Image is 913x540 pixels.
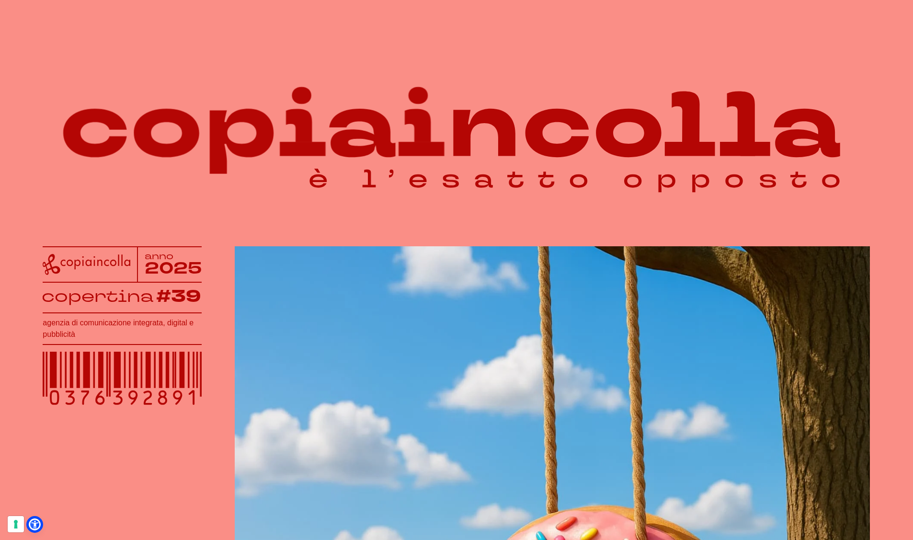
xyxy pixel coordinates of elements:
tspan: 2025 [145,258,202,280]
button: Le tue preferenze relative al consenso per le tecnologie di tracciamento [8,516,24,532]
h1: agenzia di comunicazione integrata, digital e pubblicità [43,317,202,340]
a: Open Accessibility Menu [29,518,41,530]
tspan: anno [145,250,173,262]
tspan: copertina [42,285,153,307]
tspan: #39 [156,285,201,309]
